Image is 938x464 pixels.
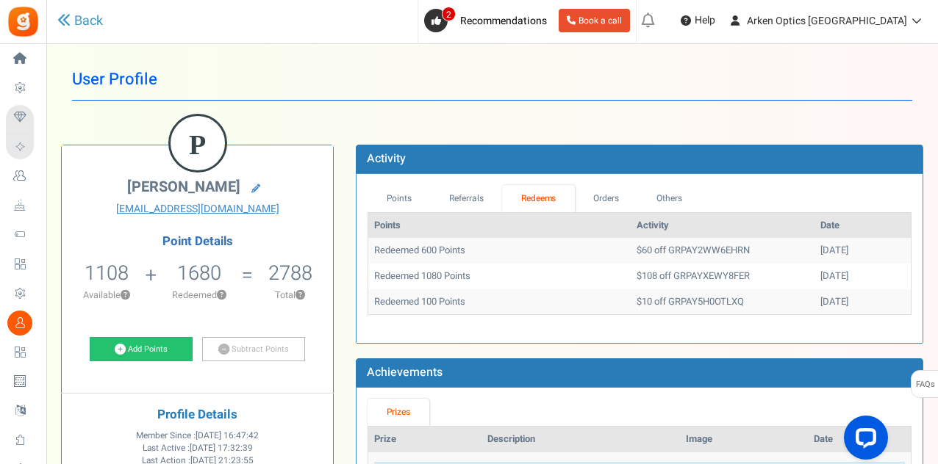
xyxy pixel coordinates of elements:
[631,289,815,315] td: $10 off GRPAY5H0OTLXQ
[442,7,456,21] span: 2
[691,13,715,28] span: Help
[72,59,912,101] h1: User Profile
[559,9,630,32] a: Book a call
[143,442,253,454] span: Last Active :
[675,9,721,32] a: Help
[254,289,326,302] p: Total
[815,238,911,264] td: [DATE]
[73,202,322,217] a: [EMAIL_ADDRESS][DOMAIN_NAME]
[196,429,259,442] span: [DATE] 16:47:42
[368,185,431,212] a: Points
[296,291,305,300] button: ?
[431,185,503,212] a: Referrals
[502,185,575,212] a: Redeems
[815,289,911,315] td: [DATE]
[575,185,638,212] a: Orders
[190,442,253,454] span: [DATE] 17:32:39
[136,429,259,442] span: Member Since :
[631,264,815,289] td: $108 off GRPAYXEWY8FER
[202,337,305,362] a: Subtract Points
[915,371,935,399] span: FAQs
[815,213,911,239] th: Date
[368,289,631,315] td: Redeemed 100 Points
[62,235,333,248] h4: Point Details
[368,264,631,289] td: Redeemed 1080 Points
[7,5,40,38] img: Gratisfaction
[368,427,481,452] th: Prize
[268,262,312,284] h5: 2788
[368,238,631,264] td: Redeemed 600 Points
[158,289,240,302] p: Redeemed
[85,258,129,288] span: 1108
[90,337,193,362] a: Add Points
[367,150,406,167] b: Activity
[171,116,225,173] figcaption: P
[217,291,226,300] button: ?
[815,264,911,289] td: [DATE]
[638,185,701,212] a: Others
[631,213,815,239] th: Activity
[424,9,553,32] a: 2 Recommendations
[460,13,547,29] span: Recommendations
[631,238,815,264] td: $60 off GRPAY2WW6EHRN
[69,289,143,302] p: Available
[808,427,911,452] th: Date
[127,176,240,197] span: [PERSON_NAME]
[680,427,808,452] th: Image
[368,213,631,239] th: Points
[747,13,907,29] span: Arken Optics [GEOGRAPHIC_DATA]
[481,427,680,452] th: Description
[121,291,130,300] button: ?
[73,408,322,422] h4: Profile Details
[177,262,221,284] h5: 1680
[367,363,443,381] b: Achievements
[368,399,429,426] a: Prizes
